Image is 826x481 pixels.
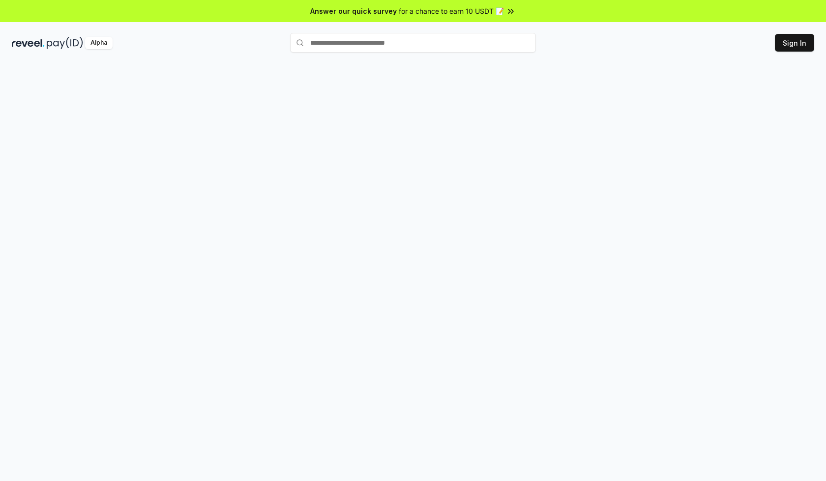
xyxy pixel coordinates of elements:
[399,6,504,16] span: for a chance to earn 10 USDT 📝
[310,6,397,16] span: Answer our quick survey
[85,37,113,49] div: Alpha
[12,37,45,49] img: reveel_dark
[47,37,83,49] img: pay_id
[775,34,814,52] button: Sign In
